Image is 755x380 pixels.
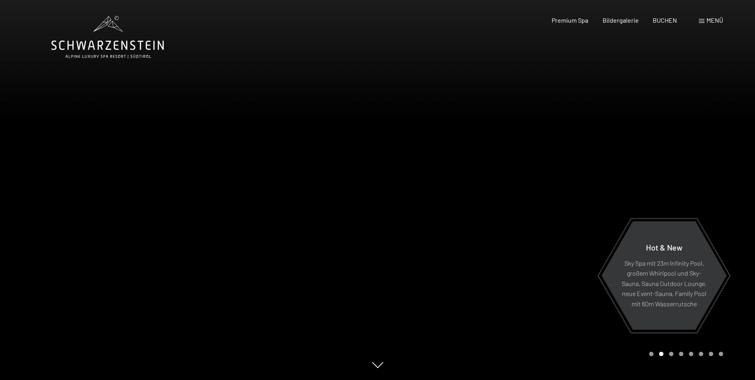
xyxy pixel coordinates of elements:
a: Bildergalerie [603,16,639,24]
div: Carousel Pagination [646,352,723,356]
p: Sky Spa mit 23m Infinity Pool, großem Whirlpool und Sky-Sauna, Sauna Outdoor Lounge, neue Event-S... [621,258,707,309]
a: Premium Spa [552,16,588,24]
div: Carousel Page 1 [649,352,654,356]
div: Carousel Page 3 [669,352,673,356]
a: BUCHEN [653,16,677,24]
div: Carousel Page 4 [679,352,683,356]
div: Carousel Page 5 [689,352,693,356]
div: Carousel Page 8 [719,352,723,356]
a: Hot & New Sky Spa mit 23m Infinity Pool, großem Whirlpool und Sky-Sauna, Sauna Outdoor Lounge, ne... [601,221,727,330]
div: Carousel Page 2 (Current Slide) [659,352,663,356]
div: Carousel Page 6 [699,352,703,356]
div: Carousel Page 7 [709,352,713,356]
span: Hot & New [646,242,683,252]
span: Menü [706,16,723,24]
